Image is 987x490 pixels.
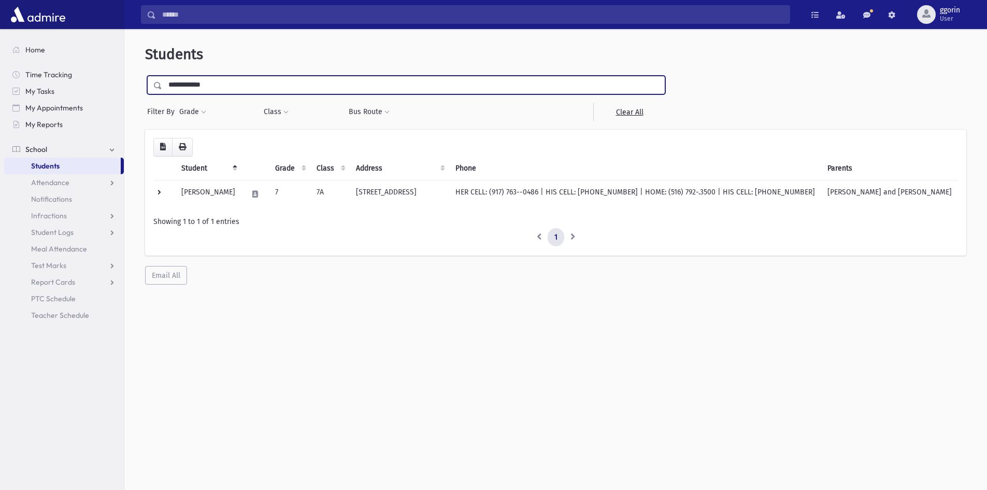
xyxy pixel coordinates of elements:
[4,174,124,191] a: Attendance
[31,244,87,254] span: Meal Attendance
[31,261,66,270] span: Test Marks
[172,138,193,157] button: Print
[31,311,89,320] span: Teacher Schedule
[145,266,187,285] button: Email All
[31,211,67,220] span: Infractions
[25,87,54,96] span: My Tasks
[4,141,124,158] a: School
[4,41,124,58] a: Home
[940,15,960,23] span: User
[4,158,121,174] a: Students
[153,216,958,227] div: Showing 1 to 1 of 1 entries
[153,138,173,157] button: CSV
[4,307,124,324] a: Teacher Schedule
[821,180,958,208] td: [PERSON_NAME] and [PERSON_NAME]
[4,83,124,100] a: My Tasks
[25,145,47,154] span: School
[4,66,124,83] a: Time Tracking
[175,180,241,208] td: [PERSON_NAME]
[25,45,45,54] span: Home
[310,180,350,208] td: 7A
[269,180,310,208] td: 7
[449,157,821,180] th: Phone
[4,257,124,274] a: Test Marks
[4,191,124,207] a: Notifications
[179,103,207,121] button: Grade
[350,157,449,180] th: Address: activate to sort column ascending
[350,180,449,208] td: [STREET_ADDRESS]
[31,228,74,237] span: Student Logs
[4,290,124,307] a: PTC Schedule
[4,224,124,241] a: Student Logs
[263,103,289,121] button: Class
[310,157,350,180] th: Class: activate to sort column ascending
[31,161,60,171] span: Students
[156,5,790,24] input: Search
[4,116,124,133] a: My Reports
[940,6,960,15] span: ggorin
[31,277,75,287] span: Report Cards
[269,157,310,180] th: Grade: activate to sort column ascending
[175,157,241,180] th: Student: activate to sort column descending
[25,120,63,129] span: My Reports
[145,46,203,63] span: Students
[147,106,179,117] span: Filter By
[25,70,72,79] span: Time Tracking
[4,274,124,290] a: Report Cards
[31,194,72,204] span: Notifications
[821,157,958,180] th: Parents
[4,241,124,257] a: Meal Attendance
[4,100,124,116] a: My Appointments
[31,294,76,303] span: PTC Schedule
[548,228,564,247] a: 1
[8,4,68,25] img: AdmirePro
[25,103,83,113] span: My Appointments
[593,103,665,121] a: Clear All
[348,103,390,121] button: Bus Route
[449,180,821,208] td: HER CELL: (917) 763--0486 | HIS CELL: [PHONE_NUMBER] | HOME: (516) 792-.3500 | HIS CELL: [PHONE_N...
[31,178,69,187] span: Attendance
[4,207,124,224] a: Infractions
